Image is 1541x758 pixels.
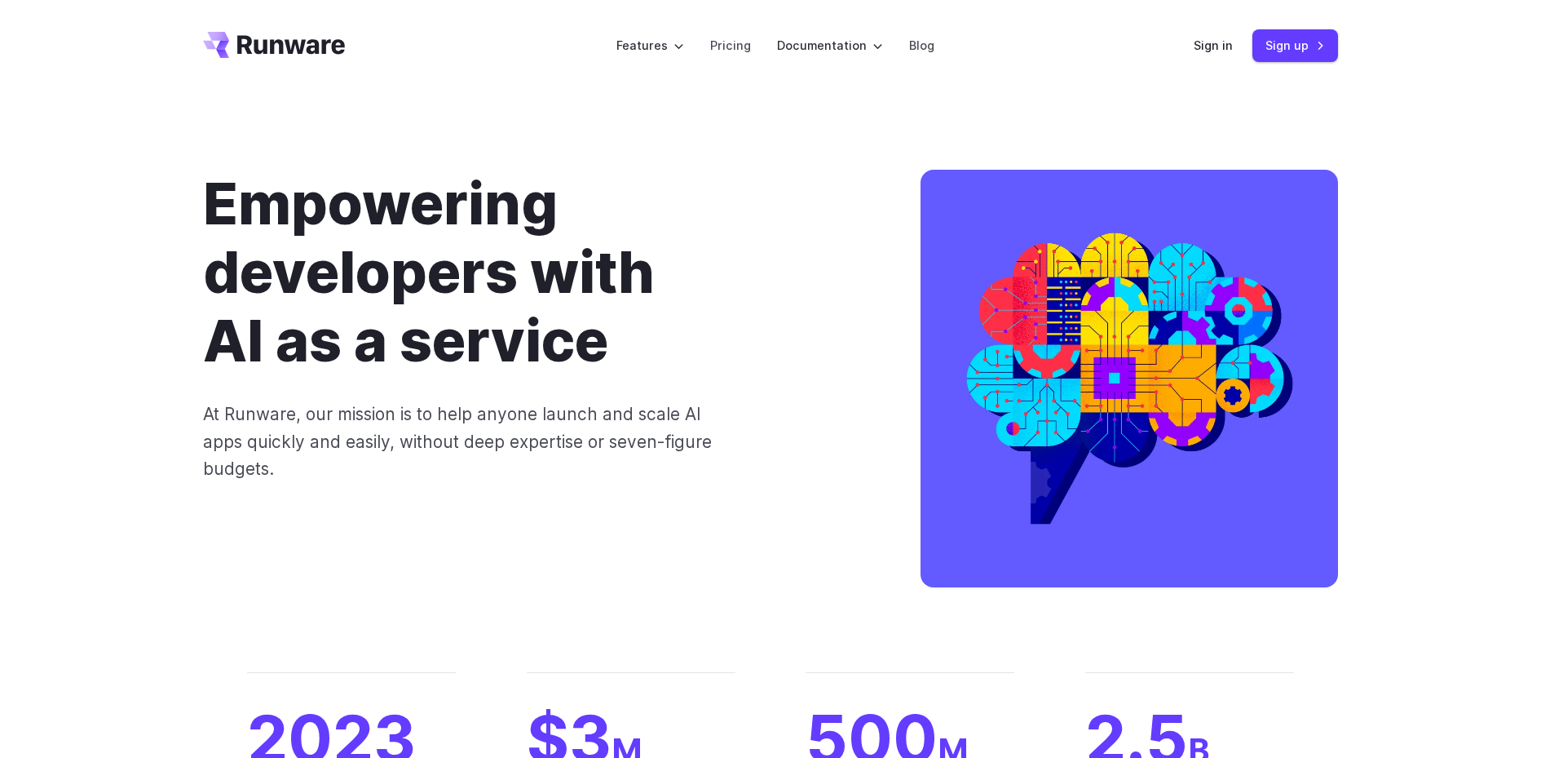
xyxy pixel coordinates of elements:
[1252,29,1338,61] a: Sign up
[909,36,934,55] a: Blog
[921,170,1338,587] img: A colorful illustration of a brain made up of circuit boards
[203,401,735,482] p: At Runware, our mission is to help anyone launch and scale AI apps quickly and easily, without de...
[203,170,868,375] h1: Empowering developers with AI as a service
[710,36,751,55] a: Pricing
[1194,36,1233,55] a: Sign in
[777,36,883,55] label: Documentation
[203,32,345,58] a: Go to /
[616,36,684,55] label: Features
